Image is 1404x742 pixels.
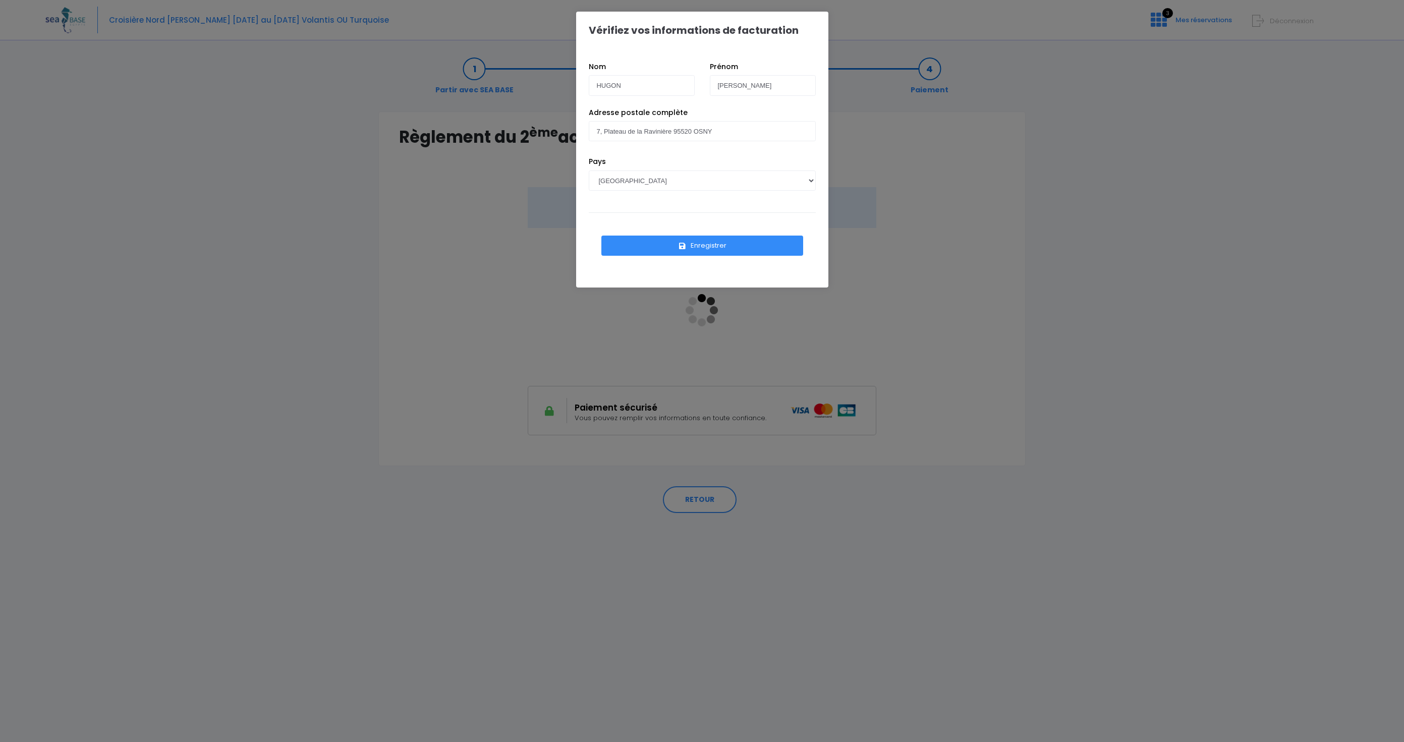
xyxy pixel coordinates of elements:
[710,62,738,72] label: Prénom
[589,24,799,36] h1: Vérifiez vos informations de facturation
[589,62,606,72] label: Nom
[601,236,803,256] button: Enregistrer
[589,156,606,167] label: Pays
[589,107,688,118] label: Adresse postale complète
